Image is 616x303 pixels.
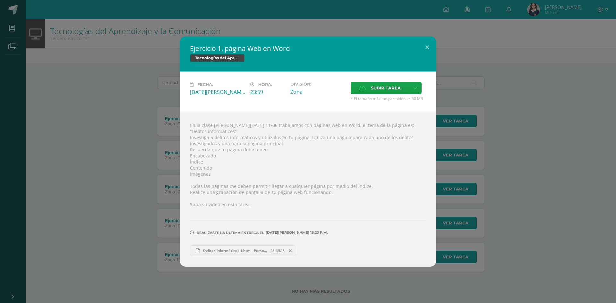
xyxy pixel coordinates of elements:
span: Subir tarea [371,82,401,94]
button: Close (Esc) [418,36,436,58]
label: División: [290,82,346,87]
div: Zona [290,88,346,95]
h2: Ejercicio 1, página Web en Word [190,44,426,53]
span: 26.48MB [270,248,285,253]
span: Tecnologías del Aprendizaje y la Comunicación [190,54,244,62]
span: Fecha: [197,82,213,87]
div: 23:59 [250,88,285,96]
span: Realizaste la última entrega el [197,231,264,235]
a: Delitos informáticos 1.htm - Persona 2_ Microsoft​ Edge [DATE] 18-16-50.mp4 26.48MB [190,245,296,256]
div: [DATE][PERSON_NAME] [190,88,245,96]
span: Hora: [258,82,272,87]
div: En la clase [PERSON_NAME][DATE] 11/06 trabajamos con páginas web en Word, el tema de la página es... [180,112,436,266]
span: * El tamaño máximo permitido es 50 MB [351,96,426,101]
span: Remover entrega [285,247,296,254]
span: Delitos informáticos 1.htm - Persona 2_ Microsoft​ Edge [DATE] 18-16-50.mp4 [200,248,270,253]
